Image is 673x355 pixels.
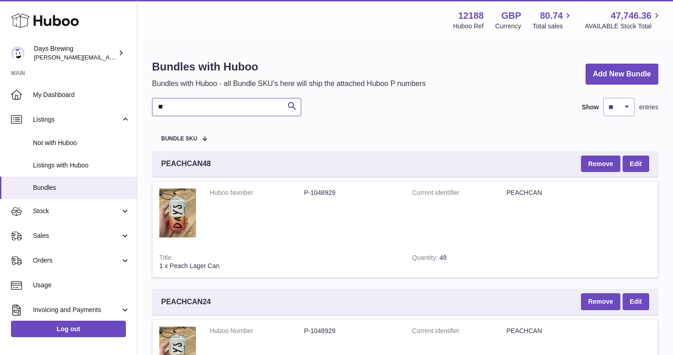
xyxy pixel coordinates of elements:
strong: GBP [501,10,521,22]
a: Log out [11,321,126,337]
button: Remove [581,293,620,310]
span: [PERSON_NAME][EMAIL_ADDRESS][DOMAIN_NAME] [34,54,184,61]
span: PEACHCAN48 [161,159,211,169]
span: Stock [33,207,120,215]
span: Invoicing and Payments [33,306,120,314]
span: Sales [33,231,120,240]
dt: Huboo Number [210,327,304,335]
dd: P-1048929 [304,327,398,335]
span: Listings [33,115,120,124]
dt: Current identifier [412,188,506,197]
button: Remove [581,156,620,172]
span: 80.74 [540,10,563,22]
a: 80.74 Total sales [532,10,573,31]
p: Bundles with Huboo - all Bundle SKU's here will ship the attached Huboo P numbers [152,79,426,89]
dd: PEACHCAN [506,327,601,335]
span: Usage [33,281,130,290]
dd: PEACHCAN [506,188,601,197]
div: Days Brewing [34,44,116,62]
a: Edit [623,293,649,310]
div: 1 x Peach Lager Can [159,262,398,270]
strong: Title [159,254,173,264]
dt: Current identifier [412,327,506,335]
strong: Quantity [412,254,440,264]
span: My Dashboard [33,91,130,99]
a: Edit [623,156,649,172]
span: AVAILABLE Stock Total [585,22,662,31]
span: Total sales [532,22,573,31]
a: 47,746.36 AVAILABLE Stock Total [585,10,662,31]
label: Show [582,103,599,112]
span: PEACHCAN24 [161,297,211,307]
span: Bundle SKU [161,136,197,142]
a: Add New Bundle [586,64,658,85]
dt: Huboo Number [210,188,304,197]
img: 1 x Peach Lager Can [159,188,196,237]
span: Listings with Huboo [33,161,130,170]
span: entries [639,103,658,112]
div: Huboo Ref [453,22,484,31]
span: 47,746.36 [611,10,651,22]
h1: Bundles with Huboo [152,59,426,74]
td: 48 [405,247,496,278]
dd: P-1048929 [304,188,398,197]
span: Bundles [33,183,130,192]
div: Currency [495,22,521,31]
strong: 12188 [458,10,484,22]
span: Not with Huboo [33,139,130,147]
img: greg@daysbrewing.com [11,46,25,60]
span: Orders [33,256,120,265]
